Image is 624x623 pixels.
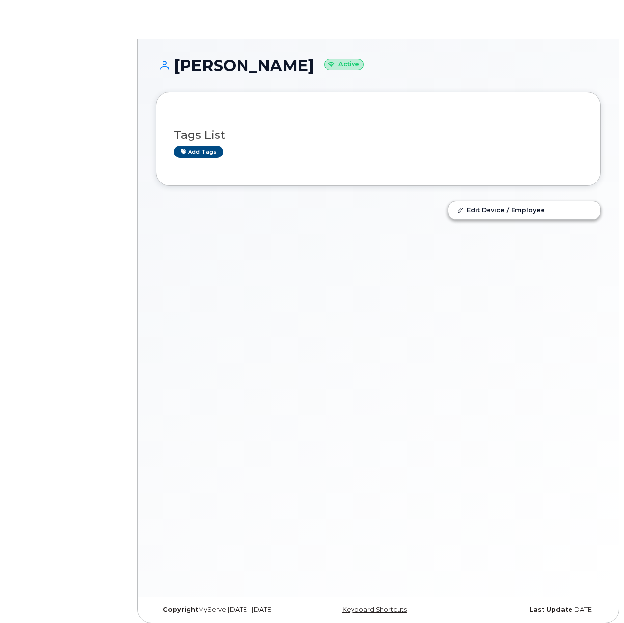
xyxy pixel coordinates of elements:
strong: Last Update [529,606,572,613]
a: Edit Device / Employee [448,201,600,219]
strong: Copyright [163,606,198,613]
h3: Tags List [174,129,583,141]
a: Add tags [174,146,223,158]
div: MyServe [DATE]–[DATE] [156,606,304,614]
a: Keyboard Shortcuts [342,606,407,613]
small: Active [324,59,364,70]
h1: [PERSON_NAME] [156,57,601,74]
div: [DATE] [453,606,601,614]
